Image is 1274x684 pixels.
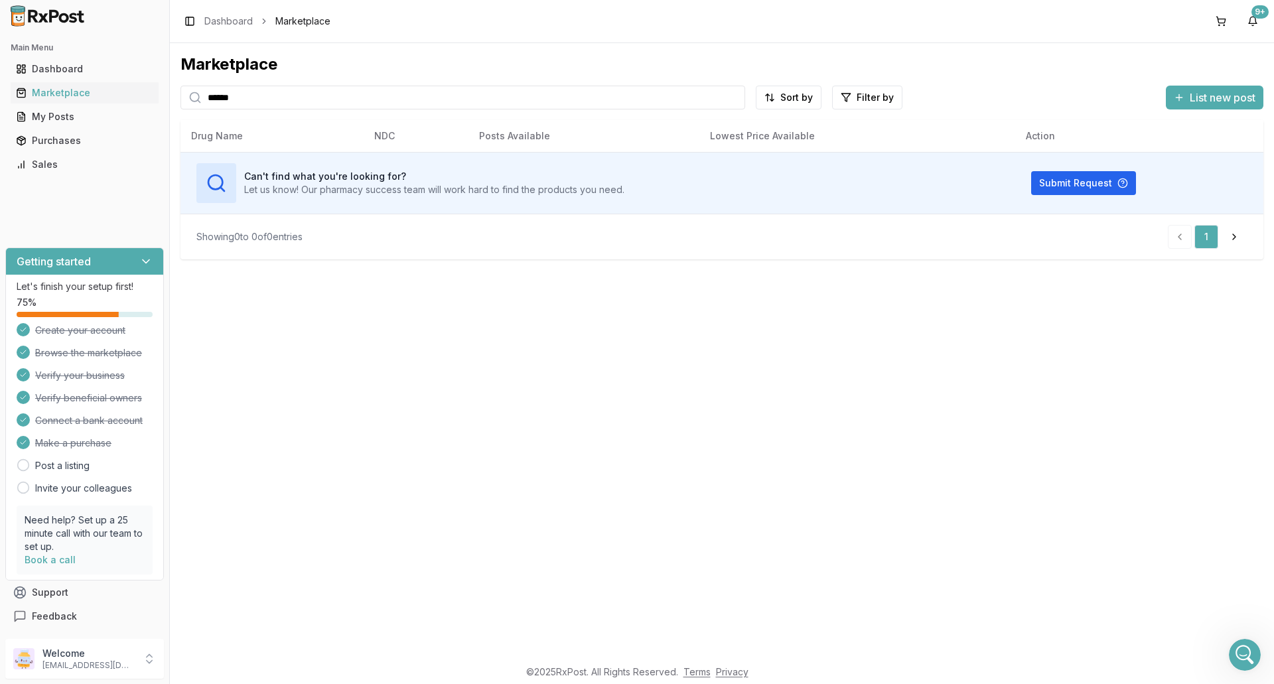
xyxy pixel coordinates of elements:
[683,666,711,677] a: Terms
[11,246,255,286] div: Manuel says…
[38,7,59,29] img: Profile image for Manuel
[25,554,76,565] a: Book a call
[11,246,153,275] div: added to your cart as well
[11,407,254,429] textarea: Message…
[42,647,135,660] p: Welcome
[1166,86,1263,109] button: List new post
[1221,225,1247,249] a: Go to next page
[35,482,132,495] a: Invite your colleagues
[204,15,253,28] a: Dashboard
[11,186,255,216] div: Manuel says…
[275,15,330,28] span: Marketplace
[35,391,142,405] span: Verify beneficial owners
[17,296,36,309] span: 75 %
[11,216,193,245] div: I found 5 x $550 each if that is ok?
[11,186,58,215] div: On it!
[716,666,748,677] a: Privacy
[42,660,135,671] p: [EMAIL_ADDRESS][DOMAIN_NAME]
[180,120,364,152] th: Drug Name
[58,324,244,350] div: are you ever able to find [MEDICAL_DATA]?
[21,254,143,267] div: added to your cart as well
[5,130,164,151] button: Purchases
[11,105,159,129] a: My Posts
[21,435,31,445] button: Emoji picker
[1251,5,1269,19] div: 9+
[756,86,821,109] button: Sort by
[11,216,255,246] div: Manuel says…
[5,58,164,80] button: Dashboard
[64,17,129,30] p: Active 11h ago
[468,120,699,152] th: Posts Available
[11,33,101,62] div: Yes sorry on it!
[63,435,74,445] button: Upload attachment
[35,346,142,360] span: Browse the marketplace
[228,429,249,450] button: Send a message…
[244,170,624,183] h3: Can't find what you're looking for?
[208,285,255,314] div: Great
[832,86,902,109] button: Filter by
[5,154,164,175] button: Sales
[11,33,255,63] div: Manuel says…
[21,40,90,54] div: Yes sorry on it!
[11,129,159,153] a: Purchases
[35,459,90,472] a: Post a listing
[32,610,77,623] span: Feedback
[699,120,1015,152] th: Lowest Price Available
[16,158,153,171] div: Sales
[35,324,125,337] span: Create your account
[42,435,52,445] button: Gif picker
[17,253,91,269] h3: Getting started
[9,5,34,31] button: go back
[5,82,164,103] button: Marketplace
[11,102,255,120] div: [DATE]
[11,368,255,408] div: Manuel says…
[5,604,164,628] button: Feedback
[244,183,624,196] p: Let us know! Our pharmacy success team will work hard to find the products you need.
[48,120,255,175] div: Hello, we are looking for 5 bottles of [MEDICAL_DATA] 5mg #60 if you can find any. TY
[1168,225,1247,249] nav: pagination
[35,369,125,382] span: Verify your business
[857,91,894,104] span: Filter by
[5,5,90,27] img: RxPost Logo
[17,280,153,293] p: Let's finish your setup first!
[180,54,1263,75] div: Marketplace
[35,414,143,427] span: Connect a bank account
[1190,90,1255,105] span: List new post
[21,194,47,207] div: On it!
[233,5,257,29] div: Close
[204,15,330,28] nav: breadcrumb
[780,91,813,104] span: Sort by
[16,62,153,76] div: Dashboard
[13,648,35,669] img: User avatar
[11,120,255,186] div: JEFFREY says…
[11,316,255,368] div: JEFFREY says…
[5,581,164,604] button: Support
[64,7,151,17] h1: [PERSON_NAME]
[218,293,244,307] div: Great
[11,81,159,105] a: Marketplace
[208,5,233,31] button: Home
[16,134,153,147] div: Purchases
[11,285,255,316] div: JEFFREY says…
[21,70,129,84] div: Mounjaros in your cart!
[1194,225,1218,249] a: 1
[11,368,198,397] div: Which strength are you looking for?
[16,110,153,123] div: My Posts
[11,62,140,92] div: Mounjaros in your cart!
[48,316,255,358] div: are you ever able to find [MEDICAL_DATA]?
[16,86,153,100] div: Marketplace
[35,437,111,450] span: Make a purchase
[1242,11,1263,32] button: 9+
[1015,120,1263,152] th: Action
[1031,171,1136,195] button: Submit Request
[58,128,244,167] div: Hello, we are looking for 5 bottles of [MEDICAL_DATA] 5mg #60 if you can find any. TY
[21,224,182,237] div: I found 5 x $550 each if that is ok?
[5,106,164,127] button: My Posts
[11,42,159,53] h2: Main Menu
[11,62,255,102] div: Manuel says…
[11,57,159,81] a: Dashboard
[21,376,187,389] div: Which strength are you looking for?
[364,120,468,152] th: NDC
[11,153,159,176] a: Sales
[1166,92,1263,105] a: List new post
